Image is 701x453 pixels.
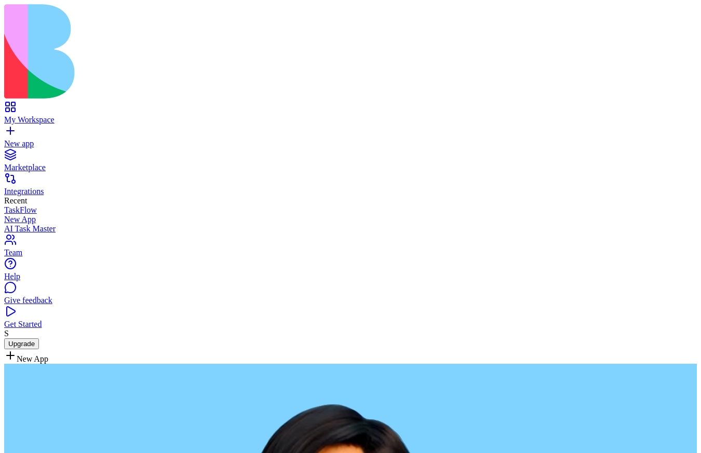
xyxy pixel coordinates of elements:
a: My Workspace [4,106,697,125]
button: Upgrade [4,338,39,349]
a: TaskFlow [4,205,697,215]
a: Team [4,239,697,257]
div: Integrations [4,187,697,196]
div: Give feedback [4,296,697,305]
a: AI Task Master [4,224,697,234]
a: Integrations [4,177,697,196]
a: Help [4,263,697,281]
span: S [4,329,9,338]
div: New app [4,139,697,148]
span: New App [17,354,48,363]
div: Team [4,248,697,257]
span: Recent [4,196,27,205]
a: New App [4,215,697,224]
a: New app [4,130,697,148]
a: Get Started [4,310,697,329]
img: logo [4,4,422,99]
div: Help [4,272,697,281]
a: Marketplace [4,154,697,172]
a: Give feedback [4,286,697,305]
a: Upgrade [4,339,39,348]
div: My Workspace [4,115,697,125]
div: Marketplace [4,163,697,172]
div: Get Started [4,320,697,329]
